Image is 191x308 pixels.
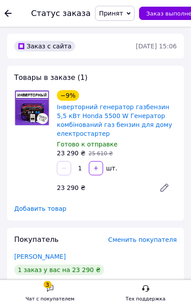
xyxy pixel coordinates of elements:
div: Тех поддержка [126,295,166,304]
div: Вернуться назад [4,9,12,18]
span: Готово к отправке [57,141,118,148]
div: 3 [44,281,52,288]
a: Інверторний генератор газбензин 5,5 кВт Honda 5500 W Генератор комбінований газ бензин для дому е... [57,103,172,137]
time: [DATE] 15:06 [136,43,177,50]
div: Статус заказа [31,9,91,18]
div: шт. [104,164,118,173]
span: 23 290 ₴ [57,150,85,157]
div: Чат с покупателем [26,295,75,304]
span: Добавить товар [14,205,66,212]
span: Покупатель [14,235,59,244]
span: 25 610 ₴ [88,150,113,157]
img: Інверторний генератор газбензин 5,5 кВт Honda 5500 W Генератор комбінований газ бензин для дому е... [15,91,49,125]
a: [PERSON_NAME] [14,253,66,260]
div: 1 заказ у вас на 23 290 ₴ [14,265,104,275]
div: 23 290 ₴ [53,182,148,194]
div: Заказ с сайта [14,41,75,51]
span: Сменить покупателя [108,236,177,243]
span: Принят [99,10,123,17]
div: −9% [57,90,79,101]
a: Редактировать [152,179,177,197]
span: Товары в заказе (1) [14,73,88,82]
